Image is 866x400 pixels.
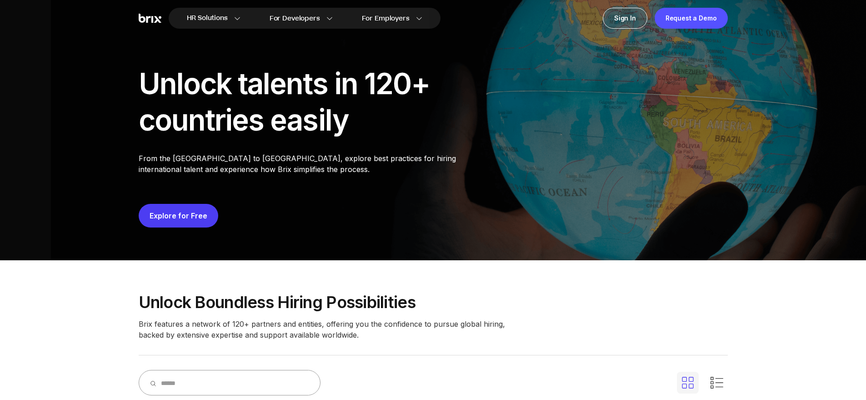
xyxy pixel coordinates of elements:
[603,8,647,29] a: Sign In
[139,293,728,311] p: Unlock boundless hiring possibilities
[655,8,728,29] a: Request a Demo
[150,211,207,220] a: Explore for Free
[139,153,489,175] p: From the [GEOGRAPHIC_DATA] to [GEOGRAPHIC_DATA], explore best practices for hiring international ...
[187,11,228,25] span: HR Solutions
[139,204,218,228] button: Explore for Free
[139,66,489,138] div: Unlock talents in 120+ countries easily
[139,14,161,23] img: Brix Logo
[139,319,511,340] p: Brix features a network of 120+ partners and entities, offering you the confidence to pursue glob...
[270,14,320,23] span: For Developers
[362,14,410,23] span: For Employers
